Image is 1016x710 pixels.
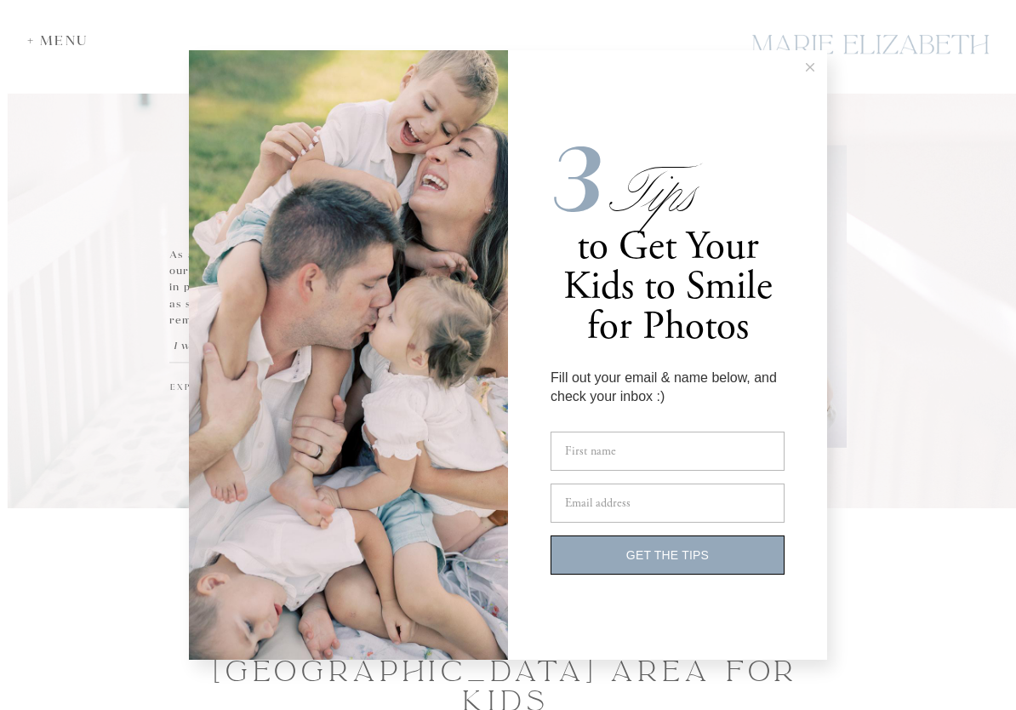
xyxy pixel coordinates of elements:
[601,495,631,511] span: ddress
[551,369,785,407] div: Fill out your email & name below, and check your inbox :)
[565,495,601,511] span: Email a
[603,151,685,233] span: Tips
[596,444,616,459] span: ame
[563,221,773,352] span: to Get Your Kids to Smile for Photos
[626,548,709,562] span: GET THE TIPS
[565,444,596,459] span: First n
[551,124,603,237] i: 3
[551,535,785,575] button: GET THE TIPS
